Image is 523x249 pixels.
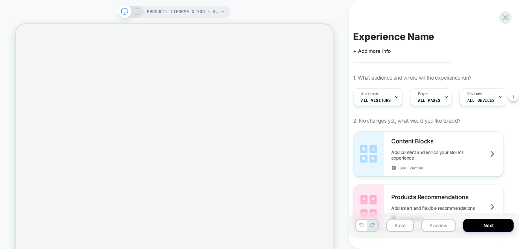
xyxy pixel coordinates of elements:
[391,193,472,201] span: Products Recommendations
[391,149,503,161] span: Add content and enrich your store's experience
[361,91,378,97] span: Audience
[421,219,456,232] button: Preview
[391,205,494,211] span: Add smart and flexible recommendations
[463,219,514,232] button: Next
[353,74,471,81] span: 1. What audience and where will the experience run?
[418,91,428,97] span: Pages
[399,165,423,171] span: See Example
[353,48,391,54] span: + Add more info
[467,91,482,97] span: Devices
[391,137,437,145] span: Content Blocks
[353,117,460,124] span: 2. No changes yet, what would you like to add?
[361,98,391,103] span: All Visitors
[467,98,494,103] span: ALL DEVICES
[147,6,218,18] span: PRODUCT: Liforme x You - A unique Yoga Mat [your]
[353,31,434,42] span: Experience Name
[386,219,414,232] button: Save
[418,98,440,103] span: ALL PAGES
